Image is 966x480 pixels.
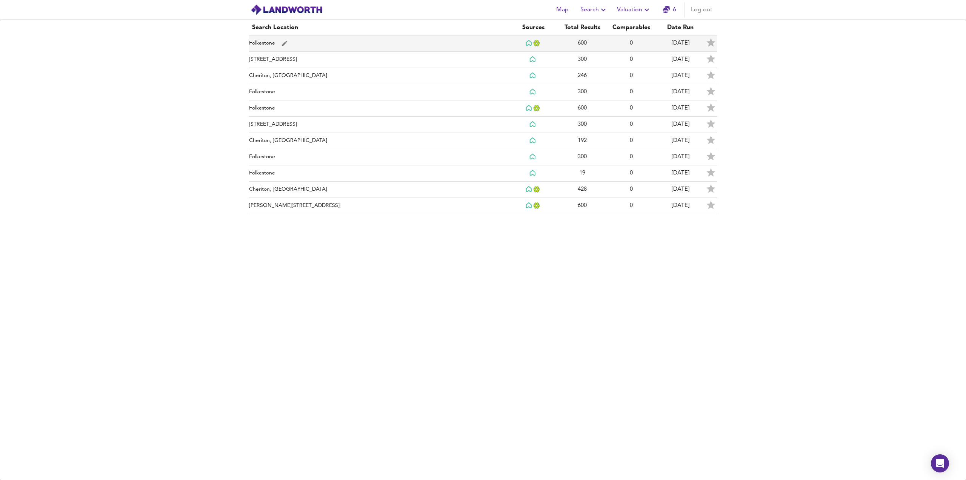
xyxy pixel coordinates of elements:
[607,133,656,149] td: 0
[249,182,509,198] td: Cheriton, [GEOGRAPHIC_DATA]
[607,100,656,117] td: 0
[656,117,705,133] td: [DATE]
[529,72,537,79] img: Rightmove
[656,182,705,198] td: [DATE]
[558,149,607,165] td: 300
[656,133,705,149] td: [DATE]
[688,2,715,17] button: Log out
[561,23,604,32] div: Total Results
[558,117,607,133] td: 300
[659,23,702,32] div: Date Run
[249,68,509,84] td: Cheriton, [GEOGRAPHIC_DATA]
[656,198,705,214] td: [DATE]
[558,133,607,149] td: 192
[656,35,705,52] td: [DATE]
[656,52,705,68] td: [DATE]
[607,149,656,165] td: 0
[512,23,555,32] div: Sources
[241,20,724,214] table: simple table
[617,5,651,15] span: Valuation
[550,2,574,17] button: Map
[558,68,607,84] td: 246
[249,20,509,35] th: Search Location
[558,182,607,198] td: 428
[580,5,608,15] span: Search
[607,52,656,68] td: 0
[249,35,509,52] td: Folkestone
[526,40,533,47] img: Rightmove
[691,5,712,15] span: Log out
[607,84,656,100] td: 0
[607,198,656,214] td: 0
[663,5,676,15] a: 6
[526,202,533,209] img: Rightmove
[607,165,656,182] td: 0
[553,5,571,15] span: Map
[614,2,654,17] button: Valuation
[533,202,541,209] img: Land Registry
[533,40,541,46] img: Land Registry
[249,52,509,68] td: [STREET_ADDRESS]
[249,133,509,149] td: Cheriton, [GEOGRAPHIC_DATA]
[249,149,509,165] td: Folkestone
[607,182,656,198] td: 0
[656,100,705,117] td: [DATE]
[607,68,656,84] td: 0
[610,23,653,32] div: Comparables
[529,88,537,96] img: Rightmove
[529,153,537,161] img: Rightmove
[249,165,509,182] td: Folkestone
[558,35,607,52] td: 600
[657,2,681,17] button: 6
[529,121,537,128] img: Rightmove
[533,186,541,193] img: Land Registry
[529,137,537,144] img: Rightmove
[656,68,705,84] td: [DATE]
[533,105,541,111] img: Land Registry
[249,198,509,214] td: [PERSON_NAME][STREET_ADDRESS]
[529,170,537,177] img: Rightmove
[607,117,656,133] td: 0
[558,198,607,214] td: 600
[607,35,656,52] td: 0
[577,2,611,17] button: Search
[526,186,533,193] img: Rightmove
[251,4,323,15] img: logo
[558,100,607,117] td: 600
[656,84,705,100] td: [DATE]
[931,454,949,472] div: Open Intercom Messenger
[558,165,607,182] td: 19
[656,149,705,165] td: [DATE]
[249,84,509,100] td: Folkestone
[529,56,537,63] img: Rightmove
[249,100,509,117] td: Folkestone
[526,105,533,112] img: Rightmove
[558,84,607,100] td: 300
[249,117,509,133] td: [STREET_ADDRESS]
[656,165,705,182] td: [DATE]
[558,52,607,68] td: 300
